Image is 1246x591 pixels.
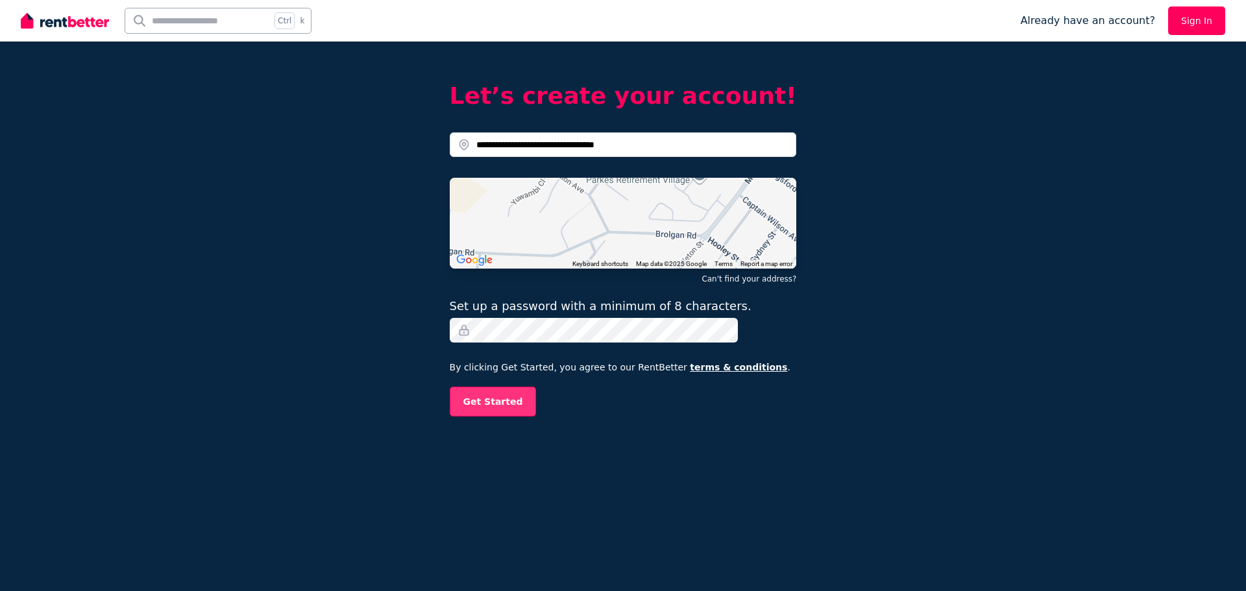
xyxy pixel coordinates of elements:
img: RentBetter [21,11,109,30]
a: Open this area in Google Maps (opens a new window) [453,252,496,269]
label: Set up a password with a minimum of 8 characters. [450,297,751,315]
span: Map data ©2025 Google [636,260,707,267]
button: Can't find your address? [702,274,796,284]
img: Google [453,252,496,269]
span: Already have an account? [1020,13,1155,29]
a: Terms (opens in new tab) [715,260,733,267]
p: By clicking Get Started, you agree to our RentBetter . [450,361,797,374]
span: k [300,16,304,26]
a: Report a map error [740,260,792,267]
h2: Let’s create your account! [450,83,797,109]
button: Get Started [450,387,537,416]
a: terms & conditions [690,362,787,372]
a: Sign In [1168,6,1225,35]
button: Keyboard shortcuts [572,259,628,269]
span: Ctrl [275,12,295,29]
